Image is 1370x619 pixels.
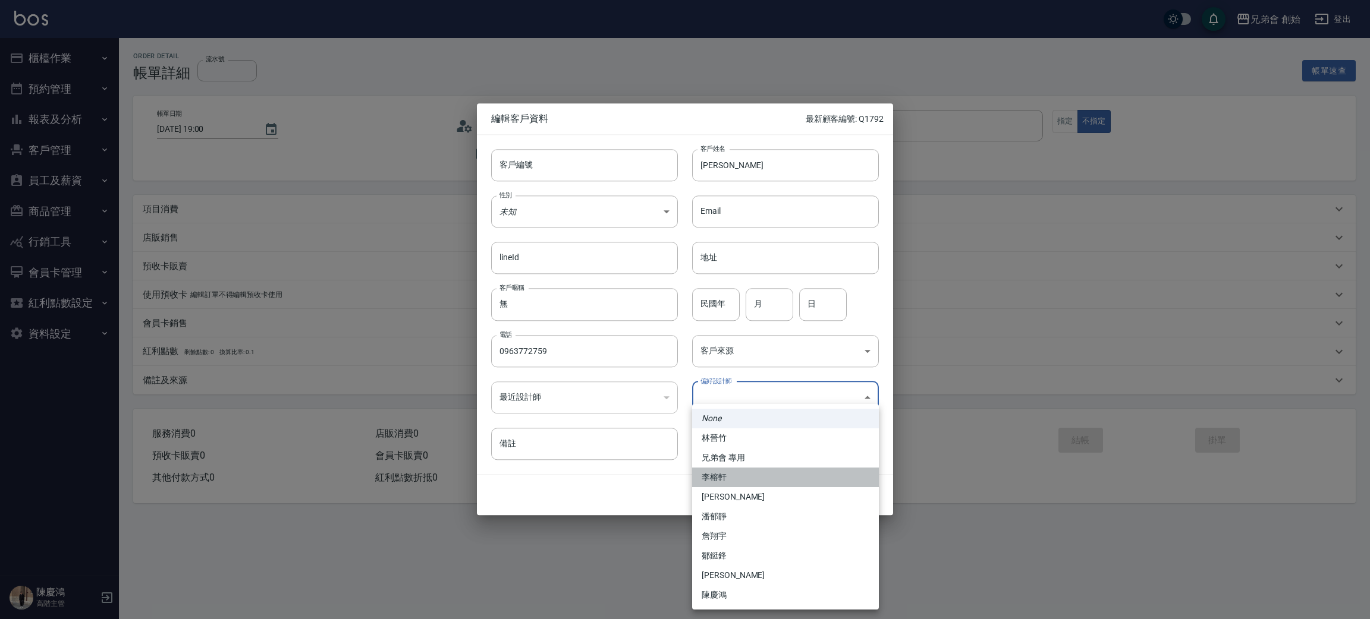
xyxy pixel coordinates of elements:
em: None [702,412,721,425]
li: 鄒鋌鋒 [692,546,879,566]
li: 李榕軒 [692,468,879,487]
li: 兄弟會 專用 [692,448,879,468]
li: [PERSON_NAME] [692,487,879,507]
li: 陳慶鴻 [692,585,879,605]
li: [PERSON_NAME] [692,566,879,585]
li: 詹翔宇 [692,526,879,546]
li: 潘郁靜 [692,507,879,526]
li: 林晉竹 [692,428,879,448]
